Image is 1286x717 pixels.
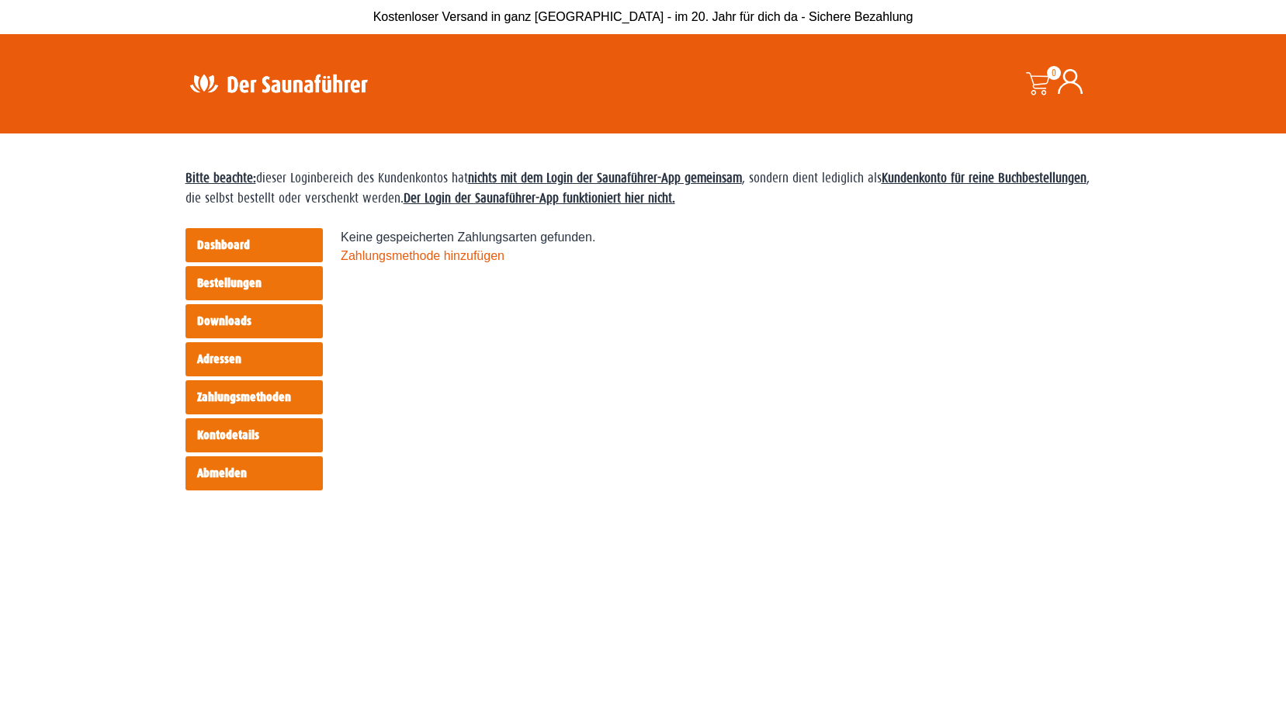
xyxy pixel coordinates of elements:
[185,266,323,300] a: Bestellungen
[468,171,742,185] strong: nichts mit dem Login der Saunaführer-App gemeinsam
[882,171,1087,185] strong: Kundenkonto für reine Buchbestellungen
[185,304,323,338] a: Downloads
[185,228,323,262] a: Dashboard
[185,228,323,494] nav: Kontoseiten
[185,456,323,490] a: Abmelden
[185,171,256,185] span: Bitte beachte:
[341,228,1101,247] div: Keine gespeicherten Zahlungsarten gefunden.
[185,380,323,414] a: Zahlungsmethoden
[373,10,913,23] span: Kostenloser Versand in ganz [GEOGRAPHIC_DATA] - im 20. Jahr für dich da - Sichere Bezahlung
[1047,66,1061,80] span: 0
[185,171,1090,206] span: dieser Loginbereich des Kundenkontos hat , sondern dient lediglich als , die selbst bestellt oder...
[404,191,675,206] strong: Der Login der Saunaführer-App funktioniert hier nicht.
[185,342,323,376] a: Adressen
[185,418,323,452] a: Kontodetails
[341,249,504,262] a: Zahlungsmethode hinzufügen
